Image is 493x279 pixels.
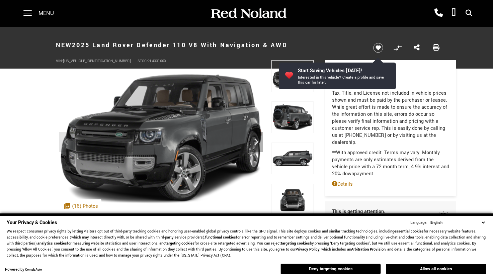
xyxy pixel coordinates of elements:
[56,32,362,59] h1: 2025 Land Rover Defender 110 V8 With Navigation & AWD
[351,247,386,252] strong: Arbitration Provision
[332,69,449,76] p: Please call for price
[56,41,72,50] strong: New
[433,43,439,52] a: Print this New 2025 Land Rover Defender 110 V8 With Navigation & AWD
[271,184,314,215] img: New 2025 Land Rover V8 image 4
[150,59,166,64] span: L433166X
[332,181,449,188] a: Details
[414,43,420,52] a: Share this New 2025 Land Rover Defender 110 V8 With Navigation & AWD
[332,90,449,146] p: Tax, Title, and License not included in vehicle prices shown and must be paid by the purchaser or...
[332,208,407,215] span: This is getting attention.
[7,219,57,226] span: Your Privacy & Cookies
[271,101,314,133] img: New 2025 Land Rover V8 image 2
[394,229,424,234] strong: essential cookies
[63,59,131,64] span: [US_VEHICLE_IDENTIFICATION_NUMBER]
[429,219,486,226] select: Language Select
[386,264,486,274] button: Allow all cookies
[332,79,356,86] strong: Disclaimer:
[25,268,42,272] a: ComplyAuto
[271,60,314,92] img: New 2025 Land Rover V8 image 1
[371,42,386,53] button: Save vehicle
[56,59,63,64] span: VIN:
[5,268,42,272] div: Powered by
[61,199,101,213] div: (16) Photos
[332,149,449,177] p: **With approved credit. Terms may vary. Monthly payments are only estimates derived from the vehi...
[7,228,486,259] p: We respect consumer privacy rights by letting visitors opt out of third-party tracking cookies an...
[138,59,150,64] span: Stock:
[210,8,287,19] img: Red Noland Auto Group
[280,264,381,274] button: Deny targeting cookies
[205,235,236,240] strong: functional cookies
[296,247,320,252] a: Privacy Policy
[37,241,67,246] strong: analytics cookies
[165,241,194,246] strong: targeting cookies
[250,132,263,152] div: Next
[56,60,266,218] img: New 2025 Land Rover V8 image 1
[393,43,403,53] button: Compare vehicle
[271,143,314,174] img: New 2025 Land Rover V8 image 3
[281,241,310,246] strong: targeting cookies
[410,221,427,225] div: Language:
